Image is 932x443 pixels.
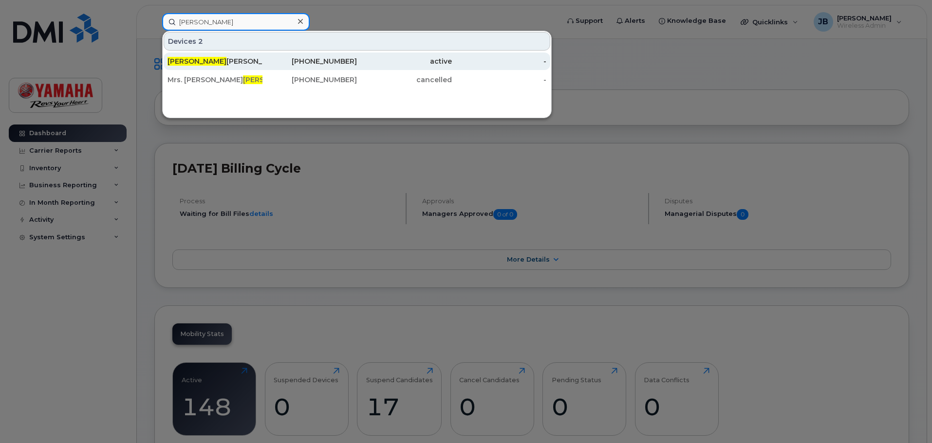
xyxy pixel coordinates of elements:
div: - [452,75,547,85]
a: [PERSON_NAME][PERSON_NAME][PHONE_NUMBER]active- [164,53,550,70]
div: [PERSON_NAME] [168,56,262,66]
span: [PERSON_NAME] [243,75,302,84]
div: [PHONE_NUMBER] [262,56,357,66]
a: Mrs. [PERSON_NAME][PERSON_NAME][PHONE_NUMBER]cancelled- [164,71,550,89]
span: 2 [198,36,203,46]
div: - [452,56,547,66]
div: Devices [164,32,550,51]
span: [PERSON_NAME] [168,57,226,66]
div: [PHONE_NUMBER] [262,75,357,85]
div: cancelled [357,75,452,85]
div: active [357,56,452,66]
div: Mrs. [PERSON_NAME] [168,75,262,85]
